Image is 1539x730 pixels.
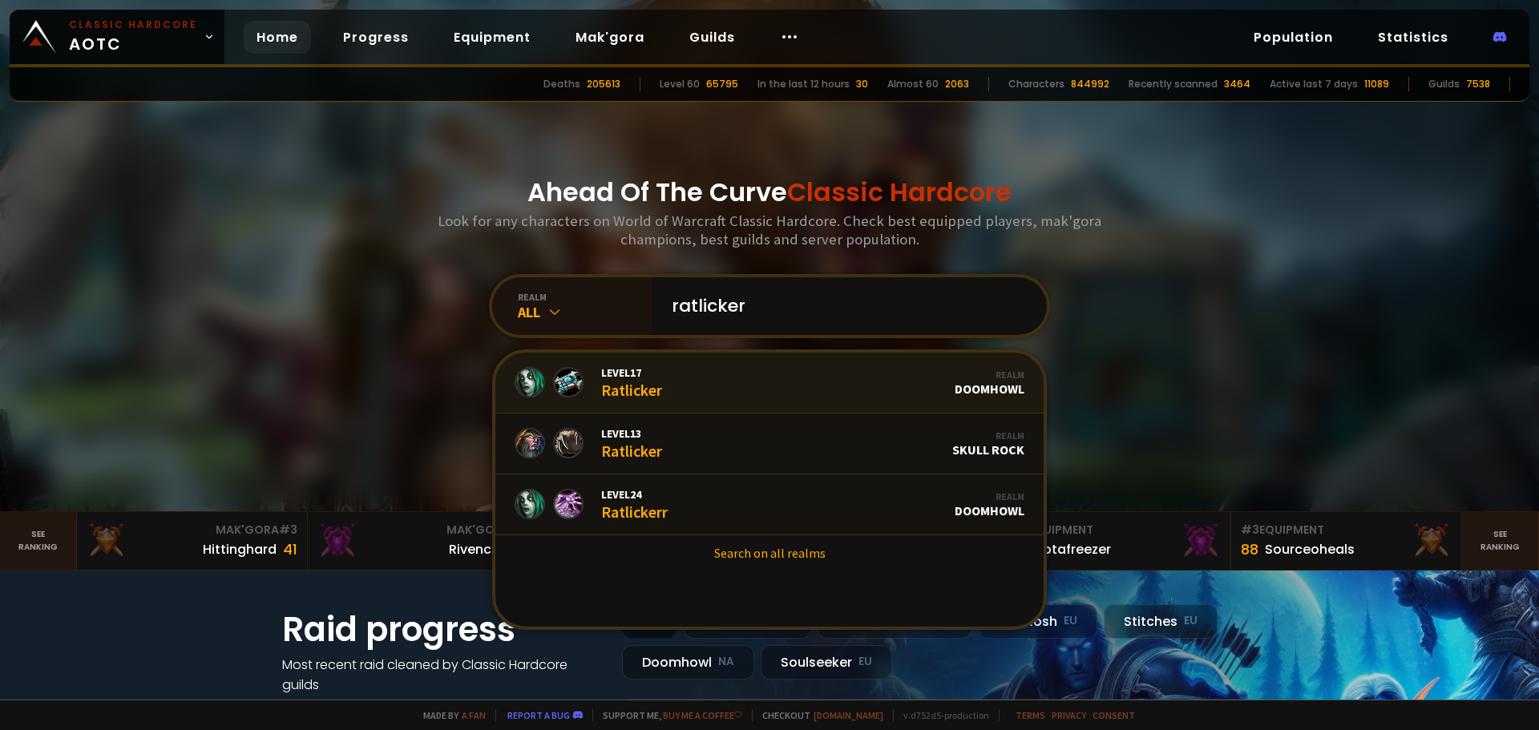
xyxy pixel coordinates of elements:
h1: Raid progress [282,604,603,655]
div: 30 [856,77,868,91]
span: Level 17 [601,365,662,380]
div: Ratlicker [601,365,662,400]
span: AOTC [69,18,197,56]
a: Buy me a coffee [663,709,742,721]
small: Classic Hardcore [69,18,197,32]
div: 88 [1241,538,1258,560]
div: Stitches [1104,604,1218,639]
div: Doomhowl [955,369,1024,397]
span: Level 13 [601,426,662,441]
div: Doomhowl [955,490,1024,518]
a: a fan [462,709,486,721]
div: Ratlicker [601,426,662,461]
div: Equipment [1241,522,1452,538]
div: All [518,303,652,321]
span: Classic Hardcore [787,174,1012,210]
a: Guilds [677,21,748,54]
a: Consent [1093,709,1135,721]
span: v. d752d5 - production [893,709,989,721]
a: Level24RatlickerrRealmDoomhowl [495,474,1044,535]
div: Mak'Gora [317,522,528,538]
div: 41 [283,538,297,560]
h3: Look for any characters on World of Warcraft Classic Hardcore. Check best equipped players, mak'g... [431,212,1108,248]
div: 65795 [706,77,738,91]
small: NA [718,654,734,670]
a: Mak'Gora#3Hittinghard41 [77,512,308,570]
a: Seeranking [1462,512,1539,570]
div: Realm [955,490,1024,502]
div: Sourceoheals [1265,539,1355,559]
div: Skull Rock [952,430,1024,458]
div: Recently scanned [1129,77,1218,91]
div: Equipment [1010,522,1221,538]
h1: Ahead Of The Curve [527,173,1012,212]
a: Mak'Gora#2Rivench100 [308,512,539,570]
div: realm [518,291,652,303]
div: Hittinghard [203,539,277,559]
a: Privacy [1052,709,1086,721]
a: [DOMAIN_NAME] [814,709,883,721]
span: # 3 [1241,522,1259,538]
div: Almost 60 [887,77,939,91]
div: Doomhowl [622,645,754,680]
a: #3Equipment88Sourceoheals [1231,512,1462,570]
div: Rivench [449,539,499,559]
div: Realm [955,369,1024,381]
span: Support me, [592,709,742,721]
div: 844992 [1071,77,1109,91]
a: Home [244,21,311,54]
a: Classic HardcoreAOTC [10,10,224,64]
div: Nek'Rosh [978,604,1097,639]
div: Notafreezer [1034,539,1111,559]
small: EU [1184,613,1198,629]
div: Level 60 [660,77,700,91]
a: #2Equipment88Notafreezer [1000,512,1231,570]
div: 11089 [1364,77,1389,91]
small: EU [858,654,872,670]
div: 3464 [1224,77,1250,91]
a: Level17RatlickerRealmDoomhowl [495,353,1044,413]
span: Checkout [752,709,883,721]
span: # 3 [279,522,297,538]
a: Progress [330,21,422,54]
a: Report a bug [507,709,570,721]
a: Terms [1016,709,1045,721]
small: EU [1064,613,1077,629]
div: Active last 7 days [1270,77,1358,91]
a: Population [1241,21,1346,54]
a: See all progress [282,696,386,714]
div: Ratlickerr [601,487,668,522]
input: Search a character... [662,277,1028,335]
a: Statistics [1365,21,1461,54]
a: Search on all realms [495,535,1044,571]
span: Level 24 [601,487,668,502]
a: Equipment [441,21,543,54]
a: Mak'gora [563,21,657,54]
div: Realm [952,430,1024,442]
div: 2063 [945,77,969,91]
div: 205613 [587,77,620,91]
div: Mak'Gora [87,522,297,538]
div: Soulseeker [761,645,892,680]
div: Deaths [543,77,580,91]
h4: Most recent raid cleaned by Classic Hardcore guilds [282,655,603,695]
div: 7538 [1466,77,1490,91]
div: In the last 12 hours [757,77,850,91]
a: Level13RatlickerRealmSkull Rock [495,413,1044,474]
div: Guilds [1428,77,1460,91]
span: Made by [414,709,486,721]
div: Characters [1008,77,1064,91]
